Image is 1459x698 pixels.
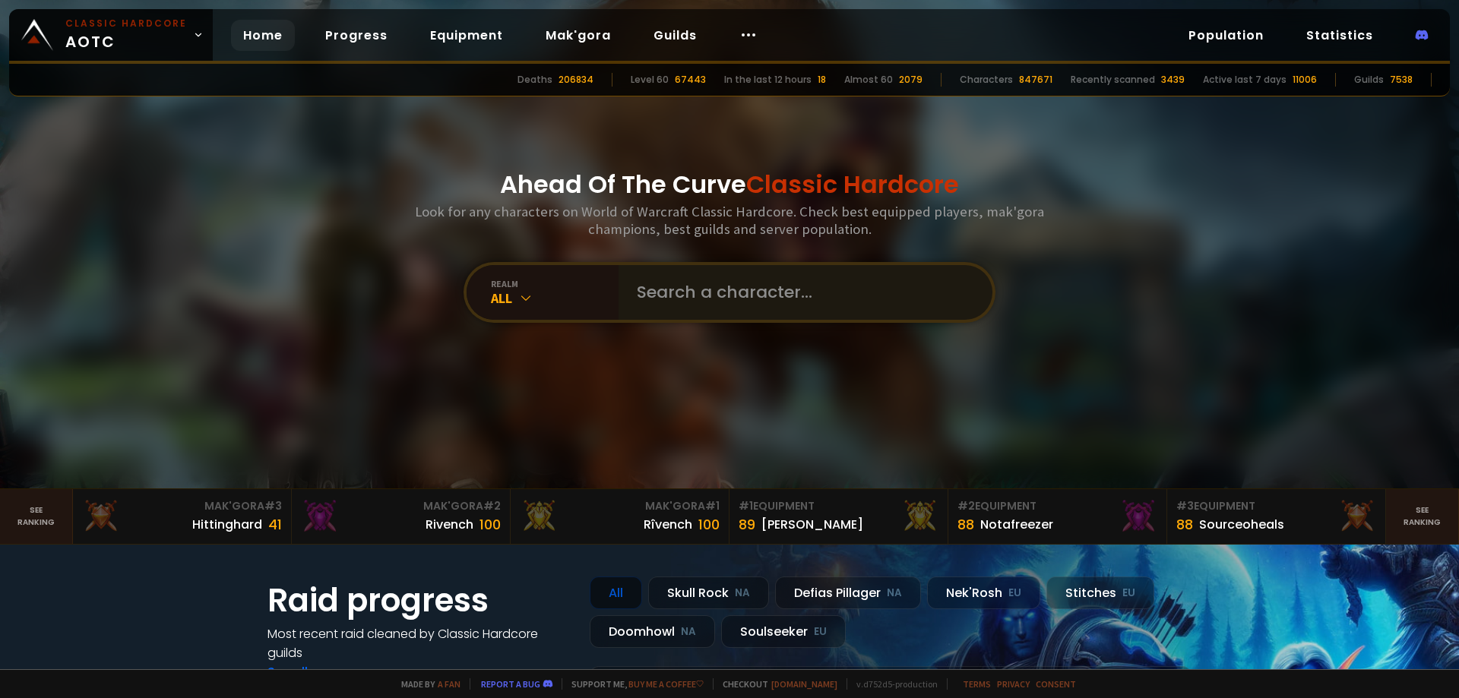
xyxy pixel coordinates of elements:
div: Almost 60 [844,73,893,87]
small: NA [887,586,902,601]
div: 11006 [1293,73,1317,87]
a: [DOMAIN_NAME] [771,678,837,690]
a: Progress [313,20,400,51]
input: Search a character... [628,265,974,320]
div: Guilds [1354,73,1384,87]
div: 18 [818,73,826,87]
div: Sourceoheals [1199,515,1284,534]
span: v. d752d5 - production [847,678,938,690]
div: 88 [957,514,974,535]
div: Hittinghard [192,515,262,534]
a: Consent [1036,678,1076,690]
div: Equipment [957,498,1157,514]
small: Classic Hardcore [65,17,187,30]
div: Equipment [739,498,938,514]
div: All [491,289,619,307]
a: #3Equipment88Sourceoheals [1167,489,1386,544]
div: 206834 [559,73,593,87]
div: 88 [1176,514,1193,535]
a: Buy me a coffee [628,678,704,690]
div: Defias Pillager [775,576,921,609]
h1: Ahead Of The Curve [500,166,959,203]
a: Equipment [418,20,515,51]
a: Classic HardcoreAOTC [9,9,213,61]
small: NA [735,586,750,601]
div: 89 [739,514,755,535]
small: EU [1008,586,1021,601]
span: # 1 [705,498,720,513]
span: # 3 [1176,498,1194,513]
div: Equipment [1176,498,1376,514]
div: 100 [698,514,720,535]
a: Mak'Gora#3Hittinghard41 [73,489,292,544]
a: See all progress [267,663,366,681]
span: # 1 [739,498,753,513]
div: Mak'Gora [301,498,501,514]
a: a fan [438,678,460,690]
div: 7538 [1390,73,1413,87]
div: 2079 [899,73,923,87]
a: #1Equipment89[PERSON_NAME] [729,489,948,544]
a: #2Equipment88Notafreezer [948,489,1167,544]
a: Terms [963,678,991,690]
h3: Look for any characters on World of Warcraft Classic Hardcore. Check best equipped players, mak'g... [409,203,1050,238]
a: Mak'Gora#2Rivench100 [292,489,511,544]
div: realm [491,278,619,289]
div: Soulseeker [721,615,846,648]
div: Active last 7 days [1203,73,1287,87]
small: EU [814,624,827,640]
span: Support me, [562,678,704,690]
div: [PERSON_NAME] [761,515,863,534]
h4: Most recent raid cleaned by Classic Hardcore guilds [267,624,571,662]
small: EU [1122,586,1135,601]
span: # 2 [957,498,975,513]
span: AOTC [65,17,187,53]
div: 41 [268,514,282,535]
div: 847671 [1019,73,1052,87]
h1: Raid progress [267,576,571,624]
div: Mak'Gora [520,498,720,514]
a: Home [231,20,295,51]
span: # 3 [264,498,282,513]
div: Notafreezer [980,515,1053,534]
a: Statistics [1294,20,1385,51]
a: Mak'gora [533,20,623,51]
span: Checkout [713,678,837,690]
div: Stitches [1046,576,1154,609]
span: Classic Hardcore [746,167,959,201]
a: Mak'Gora#1Rîvench100 [511,489,729,544]
small: NA [681,624,696,640]
div: Rivench [426,515,473,534]
div: Nek'Rosh [927,576,1040,609]
span: # 2 [483,498,501,513]
div: 67443 [675,73,706,87]
a: Seeranking [1386,489,1459,544]
span: Made by [392,678,460,690]
div: In the last 12 hours [724,73,812,87]
a: Privacy [997,678,1030,690]
div: Rîvench [644,515,692,534]
a: Report a bug [481,678,540,690]
a: Population [1176,20,1276,51]
div: Skull Rock [648,576,769,609]
div: Recently scanned [1071,73,1155,87]
div: Doomhowl [590,615,715,648]
div: 3439 [1161,73,1185,87]
div: Mak'Gora [82,498,282,514]
div: Level 60 [631,73,669,87]
div: Deaths [517,73,552,87]
div: All [590,576,642,609]
div: 100 [479,514,501,535]
a: Guilds [641,20,709,51]
div: Characters [960,73,1013,87]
